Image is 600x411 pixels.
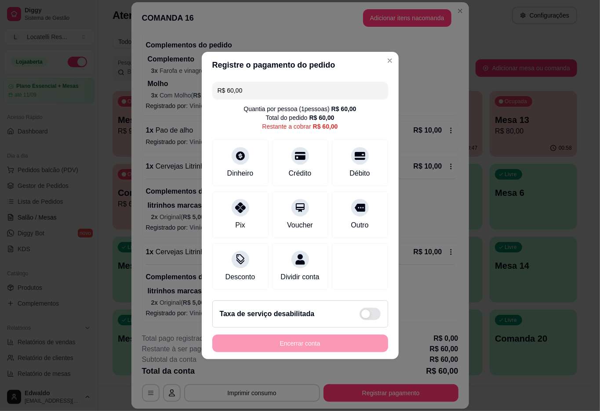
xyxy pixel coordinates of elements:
[351,220,368,231] div: Outro
[225,272,255,282] div: Desconto
[331,105,356,113] div: R$ 60,00
[287,220,313,231] div: Voucher
[220,309,315,319] h2: Taxa de serviço desabilitada
[218,82,383,99] input: Ex.: hambúrguer de cordeiro
[280,272,319,282] div: Dividir conta
[266,113,335,122] div: Total do pedido
[383,54,397,68] button: Close
[235,220,245,231] div: Pix
[262,122,338,131] div: Restante a cobrar
[313,122,338,131] div: R$ 60,00
[227,168,254,179] div: Dinheiro
[244,105,356,113] div: Quantia por pessoa ( 1 pessoas)
[202,52,399,78] header: Registre o pagamento do pedido
[289,168,312,179] div: Crédito
[309,113,335,122] div: R$ 60,00
[349,168,370,179] div: Débito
